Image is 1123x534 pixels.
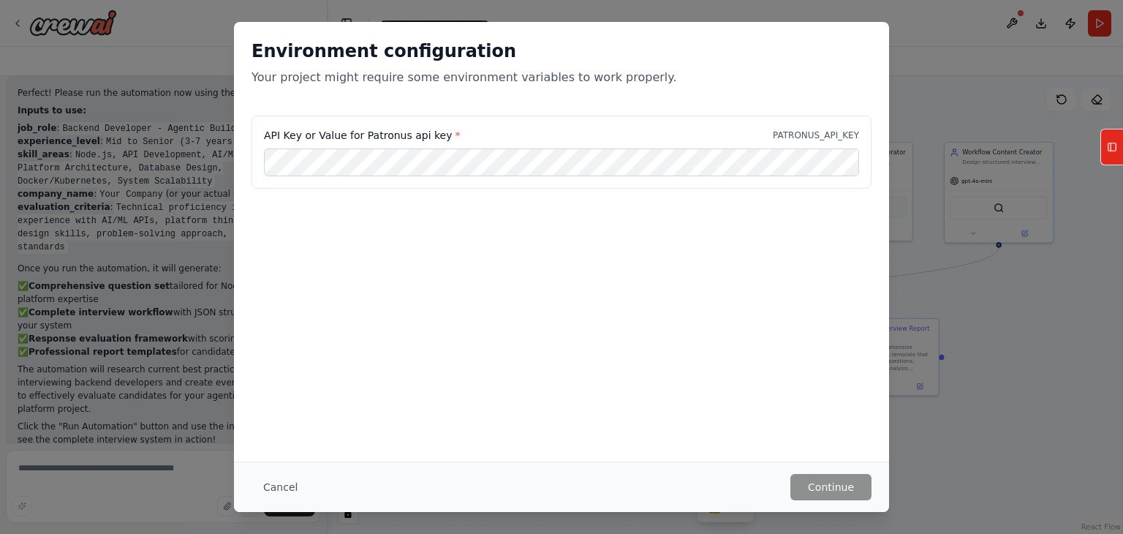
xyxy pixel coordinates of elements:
p: Your project might require some environment variables to work properly. [252,69,871,86]
h2: Environment configuration [252,40,871,63]
button: Continue [790,474,871,500]
label: API Key or Value for Patronus api key [264,128,461,143]
button: Cancel [252,474,309,500]
p: PATRONUS_API_KEY [773,129,859,141]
